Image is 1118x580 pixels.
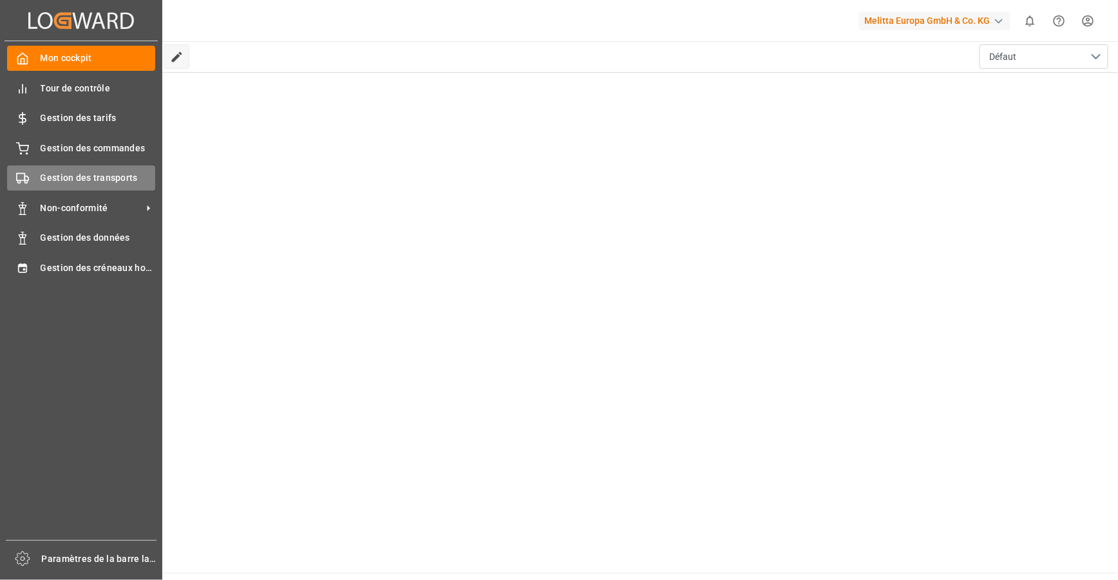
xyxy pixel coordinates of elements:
font: Gestion des tarifs [41,113,117,123]
a: Gestion des transports [7,165,155,191]
font: Paramètres de la barre latérale [42,554,176,564]
a: Gestion des données [7,225,155,250]
font: Gestion des commandes [41,143,146,153]
font: Non-conformité [41,203,108,213]
a: Gestion des tarifs [7,106,155,131]
font: Gestion des données [41,232,130,243]
button: Melitta Europa GmbH & Co. KG [859,8,1016,33]
button: afficher 0 nouvelles notifications [1016,6,1045,35]
font: Melitta Europa GmbH & Co. KG [864,15,990,26]
a: Mon cockpit [7,46,155,71]
a: Tour de contrôle [7,75,155,100]
font: Défaut [989,51,1016,62]
a: Gestion des commandes [7,135,155,160]
button: Centre d'aide [1045,6,1074,35]
font: Gestion des créneaux horaires [41,263,171,273]
a: Gestion des créneaux horaires [7,255,155,280]
font: Mon cockpit [41,53,92,63]
button: ouvrir le menu [980,44,1108,69]
font: Gestion des transports [41,173,138,183]
font: Tour de contrôle [41,83,110,93]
